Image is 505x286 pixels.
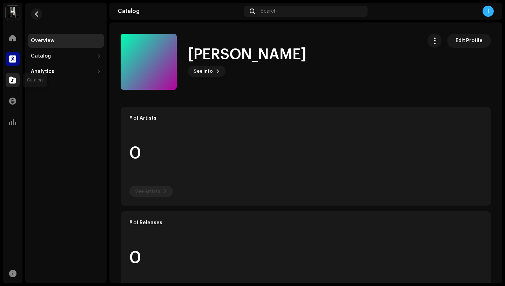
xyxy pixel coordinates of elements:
[194,64,213,78] span: See Info
[456,34,483,48] span: Edit Profile
[483,6,494,17] div: I
[261,8,277,14] span: Search
[28,34,104,48] re-m-nav-item: Overview
[118,8,241,14] div: Catalog
[28,65,104,79] re-m-nav-dropdown: Analytics
[188,66,225,77] button: See Info
[28,49,104,63] re-m-nav-dropdown: Catalog
[31,69,54,74] div: Analytics
[447,34,491,48] button: Edit Profile
[31,38,54,44] div: Overview
[31,53,51,59] div: Catalog
[188,47,307,63] h1: [PERSON_NAME]
[121,107,491,206] re-o-card-data: # of Artists
[6,6,20,20] img: 28cd5e4f-d8b3-4e3e-9048-38ae6d8d791a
